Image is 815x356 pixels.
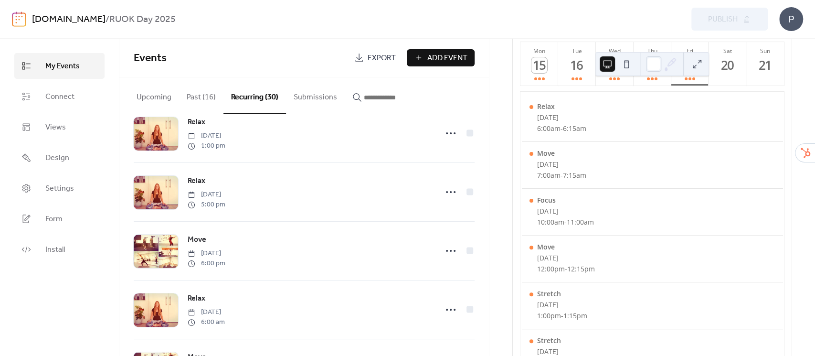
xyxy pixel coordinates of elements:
span: Export [368,53,396,64]
a: Views [14,114,105,140]
span: [DATE] [188,248,225,259]
div: Relax [537,102,586,111]
span: 12:00pm [537,264,565,273]
span: - [561,311,563,320]
div: Focus [537,195,594,205]
span: Views [45,122,66,133]
div: [DATE] [537,253,595,262]
a: Relax [188,292,205,305]
div: Wed [599,47,631,55]
button: Sun21 [746,42,784,86]
a: My Events [14,53,105,79]
button: Wed17 [596,42,634,86]
div: [DATE] [537,347,587,356]
div: [DATE] [537,300,587,309]
a: Export [347,49,403,66]
div: Sat [711,47,743,55]
span: 10:00am [537,217,564,227]
span: - [565,264,567,273]
div: Stretch [537,289,587,298]
a: Settings [14,175,105,201]
div: Move [537,242,595,251]
button: Fri19 [671,42,709,86]
button: Sat20 [709,42,746,86]
span: [DATE] [188,307,225,317]
div: Move [537,149,586,158]
div: Tue [561,47,593,55]
span: Add Event [427,53,467,64]
button: Add Event [407,49,475,66]
span: 1:00pm [537,311,561,320]
a: Move [188,234,206,246]
div: 21 [757,57,773,73]
b: RUOK Day 2025 [109,11,176,29]
b: / [106,11,109,29]
div: 20 [720,57,736,73]
a: Install [14,237,105,262]
div: [DATE] [537,113,586,122]
span: - [561,124,563,133]
button: Thu18 [634,42,671,86]
span: 1:00 pm [188,141,225,151]
span: Relax [188,293,205,304]
span: 7:00am [537,171,561,180]
span: Install [45,244,65,256]
a: Relax [188,116,205,129]
span: - [564,217,567,227]
button: Recurring (30) [223,77,286,114]
span: [DATE] [188,190,225,200]
div: Fri [674,47,706,55]
span: 6:15am [563,124,586,133]
div: 16 [569,57,585,73]
span: My Events [45,61,80,72]
span: 12:15pm [567,264,595,273]
span: 11:00am [567,217,594,227]
span: 1:15pm [563,311,587,320]
span: 5:00 pm [188,200,225,210]
div: [DATE] [537,206,594,216]
a: Relax [188,175,205,187]
button: Tue16 [558,42,596,86]
span: 6:00am [537,124,561,133]
img: logo [12,11,26,27]
div: Thu [636,47,668,55]
span: 6:00 pm [188,259,225,269]
span: Events [134,48,167,69]
div: Mon [523,47,555,55]
span: Connect [45,91,74,103]
span: 7:15am [563,171,586,180]
div: P [779,7,803,31]
button: Past (16) [179,77,223,113]
a: Connect [14,84,105,109]
span: Settings [45,183,74,194]
a: [DOMAIN_NAME] [32,11,106,29]
a: Form [14,206,105,232]
span: 6:00 am [188,317,225,327]
div: [DATE] [537,160,586,169]
span: - [561,171,563,180]
a: Design [14,145,105,171]
span: Move [188,234,206,246]
span: Design [45,152,69,164]
button: Mon15 [520,42,558,86]
button: Upcoming [129,77,179,113]
button: Submissions [286,77,345,113]
div: 15 [531,57,547,73]
div: Sun [749,47,781,55]
span: [DATE] [188,131,225,141]
span: Form [45,214,63,225]
div: Stretch [537,336,587,345]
